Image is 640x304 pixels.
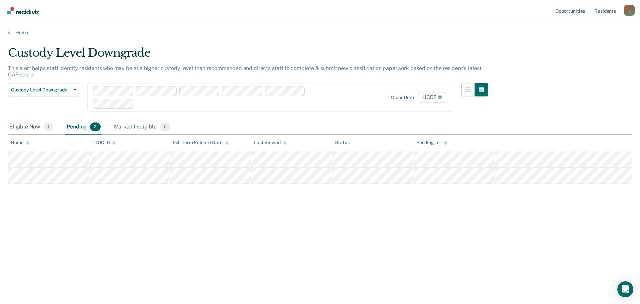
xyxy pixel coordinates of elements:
[8,65,482,78] p: This alert helps staff identify residents who may be at a higher custody level than recommended a...
[8,120,55,134] div: Eligible Now1
[418,92,446,103] span: HCCF
[416,140,447,145] div: Pending for
[7,7,39,14] img: Recidiviz
[160,122,170,131] span: 0
[11,87,71,93] span: Custody Level Downgrade
[11,140,29,145] div: Name
[44,122,53,131] span: 1
[113,120,172,134] div: Marked Ineligible0
[335,140,349,145] div: Status
[65,120,102,134] div: Pending2
[624,5,635,16] button: Profile dropdown button
[391,95,415,100] div: Clear units
[8,83,79,96] button: Custody Level Downgrade
[90,122,100,131] span: 2
[624,5,635,16] div: l
[254,140,286,145] div: Last Viewed
[8,46,488,65] div: Custody Level Downgrade
[173,140,229,145] div: Full-term Release Date
[8,29,632,35] a: Home
[92,140,116,145] div: TDOC ID
[617,281,633,297] div: Open Intercom Messenger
